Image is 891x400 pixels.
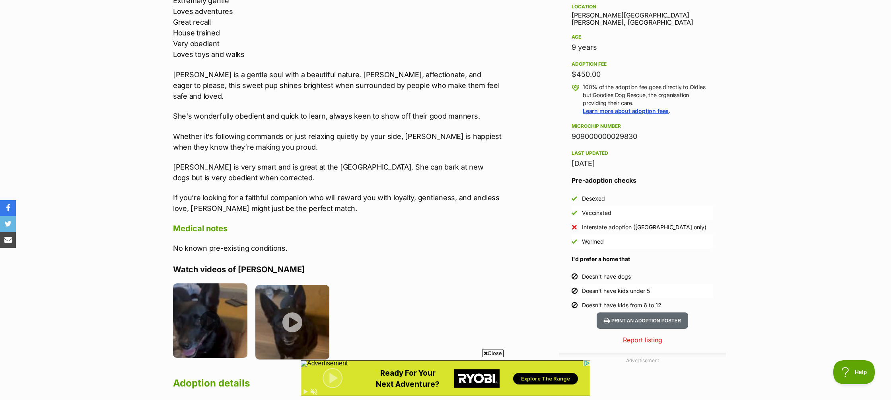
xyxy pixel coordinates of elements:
h4: Medical notes [173,223,502,234]
p: No known pre-existing conditions. [173,243,502,254]
img: clopncycgxoerwtqgg67.jpg [255,285,330,359]
img: Yes [572,239,577,244]
p: She's wonderfully obedient and quick to learn, always keen to show off their good manners. [173,111,502,121]
button: Print an adoption poster [597,312,688,329]
img: Yes [572,210,577,216]
p: 100% of the adoption fee goes directly to Oldies but Goodies Dog Rescue, the organisation providi... [583,83,713,115]
div: Vaccinated [582,209,611,217]
h4: I'd prefer a home that [572,255,713,263]
div: Doesn't have kids under 5 [582,287,650,295]
iframe: Help Scout Beacon - Open [833,360,875,384]
img: No [572,224,577,230]
div: 909000000029830 [572,131,713,142]
span: Close [482,349,504,357]
iframe: Advertisement [301,360,590,396]
h4: Watch videos of [PERSON_NAME] [173,264,502,275]
div: [PERSON_NAME][GEOGRAPHIC_DATA][PERSON_NAME], [GEOGRAPHIC_DATA] [572,2,713,26]
div: Desexed [582,195,605,203]
img: Yes [572,196,577,201]
div: Location [572,4,713,10]
p: Whether it’s following commands or just relaxing quietly by your side, [PERSON_NAME] is happiest ... [173,131,502,152]
a: Report listing [559,335,726,345]
div: Doesn't have dogs [582,273,631,281]
p: If you’re looking for a faithful companion who will reward you with loyalty, gentleness, and endl... [173,192,502,214]
p: [PERSON_NAME] is very smart and is great at the [GEOGRAPHIC_DATA]. She can bark at new dogs but i... [173,162,502,183]
div: 9 years [572,42,713,53]
a: Learn more about adoption fees [583,107,669,114]
div: Age [572,34,713,40]
div: Adoption fee [572,61,713,67]
div: [DATE] [572,158,713,169]
p: [PERSON_NAME] is a gentle soul with a beautiful nature. [PERSON_NAME], affectionate, and eager to... [173,69,502,101]
div: $450.00 [572,69,713,80]
div: Doesn't have kids from 6 to 12 [582,301,661,309]
h2: Adoption details [173,375,502,392]
div: Microchip number [572,123,713,129]
div: Interstate adoption ([GEOGRAPHIC_DATA] only) [582,223,706,231]
img: ywy5suur2kndyj2yixiy.jpg [173,283,247,358]
div: Wormed [582,238,604,246]
h3: Pre-adoption checks [572,176,713,185]
div: Last updated [572,150,713,156]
